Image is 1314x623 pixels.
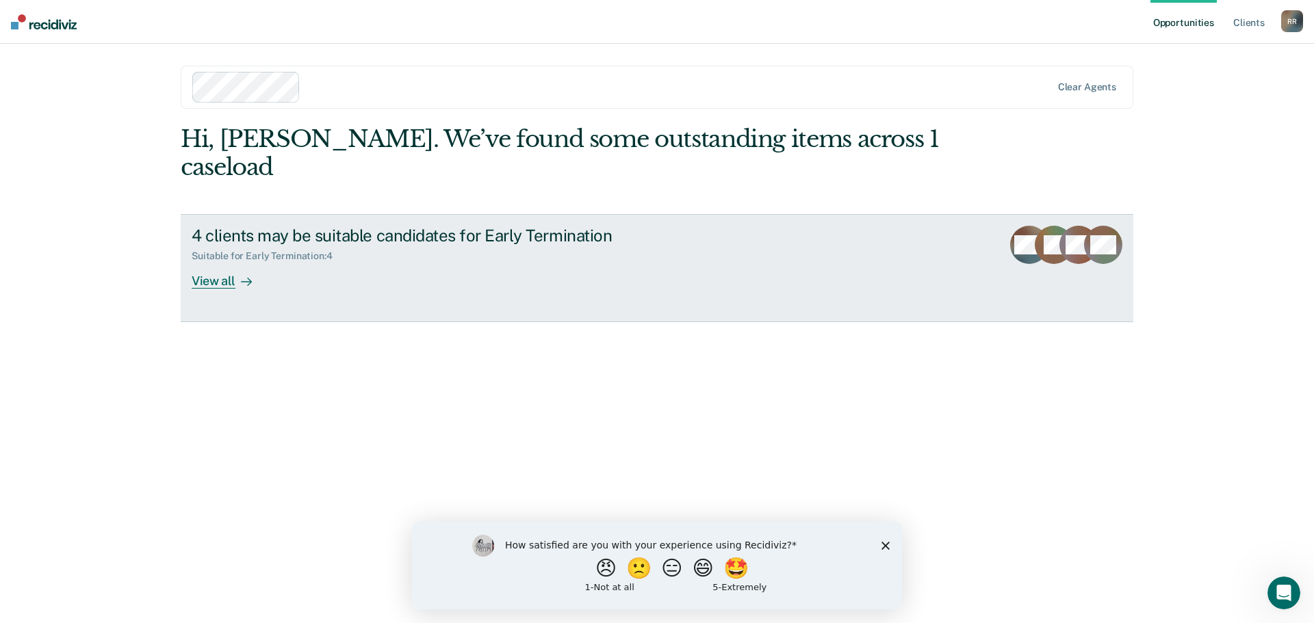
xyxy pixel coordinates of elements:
[1058,81,1116,93] div: Clear agents
[412,521,902,609] iframe: Survey by Kim from Recidiviz
[192,262,268,289] div: View all
[192,226,672,246] div: 4 clients may be suitable candidates for Early Termination
[1267,576,1300,609] iframe: Intercom live chat
[181,125,943,181] div: Hi, [PERSON_NAME]. We’ve found some outstanding items across 1 caseload
[192,250,344,262] div: Suitable for Early Termination : 4
[1281,10,1303,32] div: R R
[181,214,1133,322] a: 4 clients may be suitable candidates for Early TerminationSuitable for Early Termination:4View all
[1281,10,1303,32] button: RR
[11,14,77,29] img: Recidiviz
